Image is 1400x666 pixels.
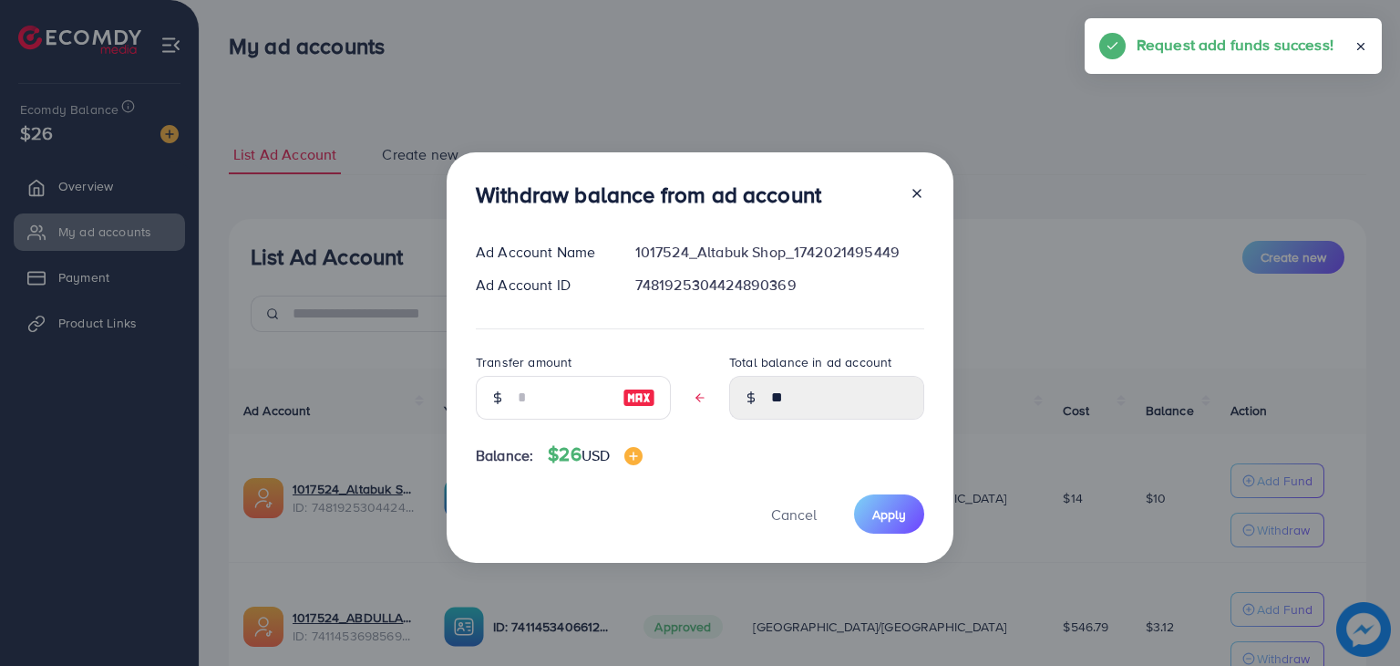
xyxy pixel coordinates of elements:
h5: Request add funds success! [1137,33,1333,57]
label: Transfer amount [476,353,571,371]
h3: Withdraw balance from ad account [476,182,821,208]
span: Balance: [476,445,533,466]
img: image [623,387,655,409]
div: Ad Account Name [461,242,621,263]
div: 7481925304424890369 [621,275,939,296]
span: Cancel [771,505,817,525]
span: Apply [872,505,906,524]
div: 1017524_Altabuk Shop_1742021495449 [621,242,939,263]
button: Apply [854,494,924,534]
label: Total balance in ad account [729,353,891,371]
img: image [624,447,643,465]
h4: $26 [548,443,643,466]
button: Cancel [748,494,839,534]
span: USD [582,445,610,465]
div: Ad Account ID [461,275,621,296]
